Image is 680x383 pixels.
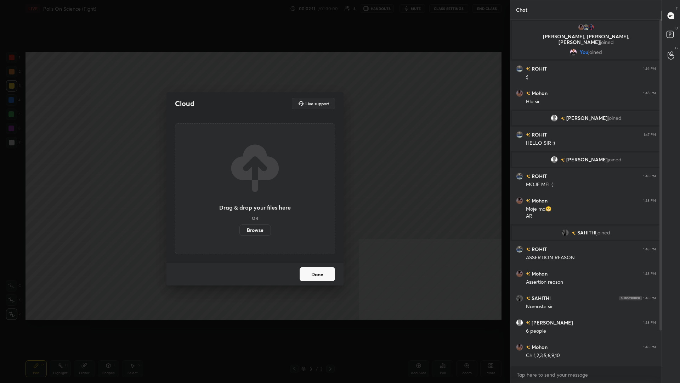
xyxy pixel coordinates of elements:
[643,247,656,251] div: 1:48 PM
[516,270,523,277] img: 6b0fccd259fa47c383fc0b844a333e12.jpg
[510,0,533,19] p: Chat
[530,245,547,253] h6: ROHIT
[643,199,656,203] div: 1:48 PM
[588,49,602,55] span: joined
[526,345,530,349] img: no-rating-badge.077c3623.svg
[643,91,656,95] div: 1:46 PM
[600,39,614,45] span: joined
[530,89,548,97] h6: Mohan
[526,213,656,220] div: AR
[643,272,656,276] div: 1:48 PM
[530,65,547,72] h6: ROHIT
[516,246,523,253] img: 1ccd9a5da6854b56833a791a489a0555.jpg
[566,115,608,121] span: [PERSON_NAME]
[530,172,547,180] h6: ROHIT
[551,115,558,122] img: default.png
[526,328,656,335] div: 6 people
[516,295,523,302] img: 960b4211d8e54a90904661351b3556a6.jpg
[619,296,642,300] img: 4P8fHbbgJtejmAAAAAElFTkSuQmCC
[676,6,678,11] p: T
[510,20,662,366] div: grid
[530,319,573,326] h6: [PERSON_NAME]
[526,67,530,71] img: no-rating-badge.077c3623.svg
[526,303,656,310] div: Namaste sir
[675,45,678,51] p: G
[566,157,608,162] span: [PERSON_NAME]
[608,115,622,121] span: joined
[588,24,595,31] img: dfcd5d1d87934662b46f06c68d141b25.jpg
[572,231,576,235] img: no-rating-badge.077c3623.svg
[526,352,656,359] div: Ch 1,2,3,5,6,9,10
[583,24,590,31] img: 1ccd9a5da6854b56833a791a489a0555.jpg
[578,24,585,31] img: 6b0fccd259fa47c383fc0b844a333e12.jpg
[516,344,523,351] img: 6b0fccd259fa47c383fc0b844a333e12.jpg
[526,248,530,251] img: no-rating-badge.077c3623.svg
[561,117,565,121] img: no-rating-badge.077c3623.svg
[530,131,547,138] h6: ROHIT
[530,343,548,351] h6: Mohan
[516,197,523,204] img: 6b0fccd259fa47c383fc0b844a333e12.jpg
[300,267,335,281] button: Done
[530,294,551,302] h6: SAHITHI
[526,140,656,147] div: HELLO SIR :)
[526,174,530,178] img: no-rating-badge.077c3623.svg
[516,173,523,180] img: 1ccd9a5da6854b56833a791a489a0555.jpg
[562,229,569,236] img: 960b4211d8e54a90904661351b3556a6.jpg
[305,101,329,106] h5: Live support
[643,67,656,71] div: 1:46 PM
[561,158,565,162] img: no-rating-badge.077c3623.svg
[643,345,656,349] div: 1:48 PM
[526,254,656,261] div: ASSERTION REASON
[526,74,656,81] div: :)
[252,216,258,220] h5: OR
[643,174,656,178] div: 1:48 PM
[643,296,656,300] div: 1:48 PM
[526,206,656,213] div: Moje ma😁
[516,319,523,326] img: default.png
[577,230,596,235] span: SAHITHI
[516,65,523,72] img: 1ccd9a5da6854b56833a791a489a0555.jpg
[526,181,656,188] div: MOJE MEI :)
[526,91,530,95] img: no-rating-badge.077c3623.svg
[175,99,194,108] h2: Cloud
[675,26,678,31] p: D
[516,131,523,138] img: 1ccd9a5da6854b56833a791a489a0555.jpg
[644,133,656,137] div: 1:47 PM
[526,296,530,300] img: no-rating-badge.077c3623.svg
[530,197,548,204] h6: Mohan
[219,205,291,210] h3: Drag & drop your files here
[596,230,610,235] span: joined
[608,157,622,162] span: joined
[643,321,656,325] div: 1:48 PM
[526,279,656,286] div: Assertion reason
[570,49,577,56] img: 3f984c270fec4109a57ddb5a4f02100d.jpg
[526,321,530,325] img: no-rating-badge.077c3623.svg
[516,34,656,45] p: [PERSON_NAME], [PERSON_NAME], [PERSON_NAME]
[526,272,530,276] img: no-rating-badge.077c3623.svg
[530,270,548,277] h6: Mohan
[580,49,588,55] span: You
[526,98,656,105] div: Hlo sir
[526,133,530,137] img: no-rating-badge.077c3623.svg
[516,90,523,97] img: 6b0fccd259fa47c383fc0b844a333e12.jpg
[551,156,558,163] img: default.png
[526,199,530,203] img: no-rating-badge.077c3623.svg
